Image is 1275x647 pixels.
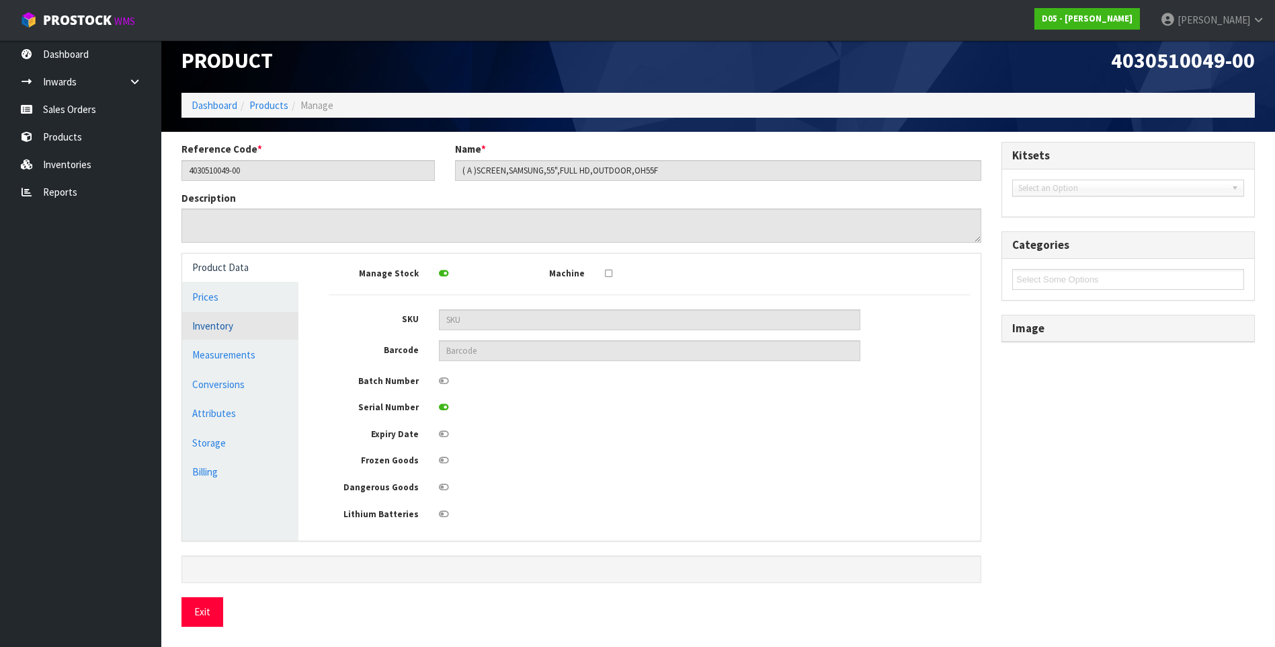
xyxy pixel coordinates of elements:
a: Inventory [182,312,298,340]
label: Reference Code [181,142,262,156]
label: Name [455,142,486,156]
a: Prices [182,283,298,311]
a: Attributes [182,399,298,427]
strong: D05 - [PERSON_NAME] [1042,13,1133,24]
label: Barcode [319,340,429,357]
h3: Categories [1012,239,1244,252]
input: Reference Code [181,160,435,181]
a: Storage [182,429,298,457]
h3: Kitsets [1012,149,1244,162]
input: Barcode [439,340,860,361]
label: Machine [484,264,594,280]
a: Measurements [182,341,298,369]
a: Conversions [182,371,298,398]
label: SKU [319,309,429,326]
span: ProStock [43,11,112,29]
label: Description [181,191,236,205]
input: Name [455,160,982,181]
h3: Image [1012,322,1244,335]
label: Serial Number [319,397,429,414]
a: Products [249,99,288,112]
small: WMS [114,15,135,28]
label: Expiry Date [319,424,429,441]
span: [PERSON_NAME] [1178,13,1250,26]
label: Lithium Batteries [319,504,429,521]
label: Batch Number [319,371,429,388]
label: Dangerous Goods [319,478,429,494]
span: Manage [300,99,333,112]
a: Product Data [182,254,298,281]
span: Select an Option [1018,180,1226,196]
a: Dashboard [192,99,237,112]
label: Manage Stock [319,264,429,280]
input: SKU [439,309,860,330]
button: Exit [181,597,223,626]
span: Product [181,47,273,74]
a: Billing [182,458,298,486]
span: 4030510049-00 [1111,47,1255,74]
label: Frozen Goods [319,451,429,467]
img: cube-alt.png [20,11,37,28]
